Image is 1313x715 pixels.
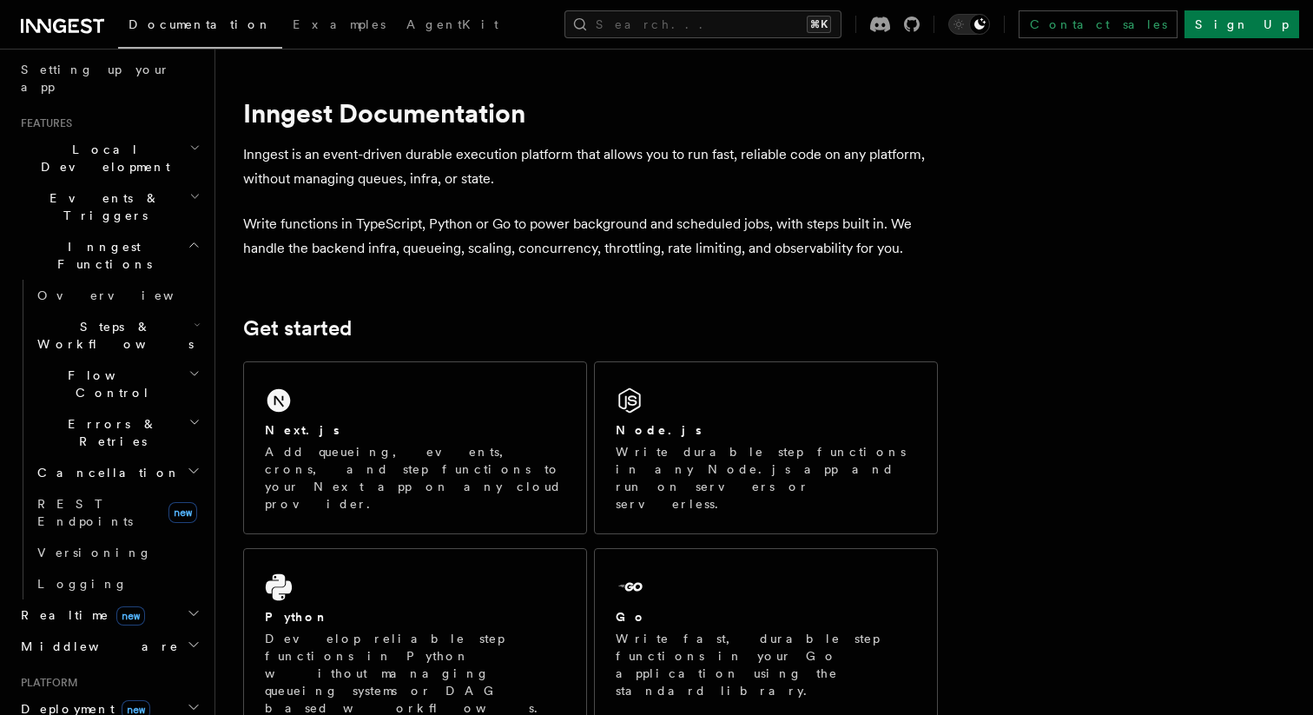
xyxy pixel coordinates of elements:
span: Versioning [37,546,152,559]
div: Inngest Functions [14,280,204,599]
button: Realtimenew [14,599,204,631]
span: new [168,502,197,523]
span: AgentKit [406,17,498,31]
span: Realtime [14,606,145,624]
span: Documentation [129,17,272,31]
p: Write functions in TypeScript, Python or Go to power background and scheduled jobs, with steps bu... [243,212,938,261]
p: Write fast, durable step functions in your Go application using the standard library. [616,630,916,699]
a: AgentKit [396,5,509,47]
a: Setting up your app [14,54,204,103]
button: Middleware [14,631,204,662]
h2: Node.js [616,421,702,439]
span: Cancellation [30,464,181,481]
a: Logging [30,568,204,599]
kbd: ⌘K [807,16,831,33]
button: Toggle dark mode [948,14,990,35]
h2: Python [265,608,329,626]
button: Steps & Workflows [30,311,204,360]
a: Overview [30,280,204,311]
span: Errors & Retries [30,415,188,450]
h2: Go [616,608,647,626]
span: Setting up your app [21,63,170,94]
a: Node.jsWrite durable step functions in any Node.js app and run on servers or serverless. [594,361,938,534]
span: Events & Triggers [14,189,189,224]
button: Local Development [14,134,204,182]
button: Flow Control [30,360,204,408]
a: Next.jsAdd queueing, events, crons, and step functions to your Next app on any cloud provider. [243,361,587,534]
span: Flow Control [30,367,188,401]
a: Documentation [118,5,282,49]
a: Examples [282,5,396,47]
span: REST Endpoints [37,497,133,528]
h2: Next.js [265,421,340,439]
a: Sign Up [1184,10,1299,38]
span: Features [14,116,72,130]
a: Versioning [30,537,204,568]
span: Examples [293,17,386,31]
button: Inngest Functions [14,231,204,280]
a: Get started [243,316,352,341]
p: Inngest is an event-driven durable execution platform that allows you to run fast, reliable code ... [243,142,938,191]
a: REST Endpointsnew [30,488,204,537]
span: Middleware [14,638,179,655]
span: Logging [37,577,128,591]
span: Steps & Workflows [30,318,194,353]
h1: Inngest Documentation [243,97,938,129]
button: Cancellation [30,457,204,488]
span: Platform [14,676,78,690]
span: Inngest Functions [14,238,188,273]
p: Write durable step functions in any Node.js app and run on servers or serverless. [616,443,916,513]
button: Search...⌘K [564,10,841,38]
span: new [116,606,145,626]
a: Contact sales [1019,10,1178,38]
button: Events & Triggers [14,182,204,231]
span: Overview [37,288,216,302]
button: Errors & Retries [30,408,204,457]
span: Local Development [14,141,189,175]
p: Add queueing, events, crons, and step functions to your Next app on any cloud provider. [265,443,565,513]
